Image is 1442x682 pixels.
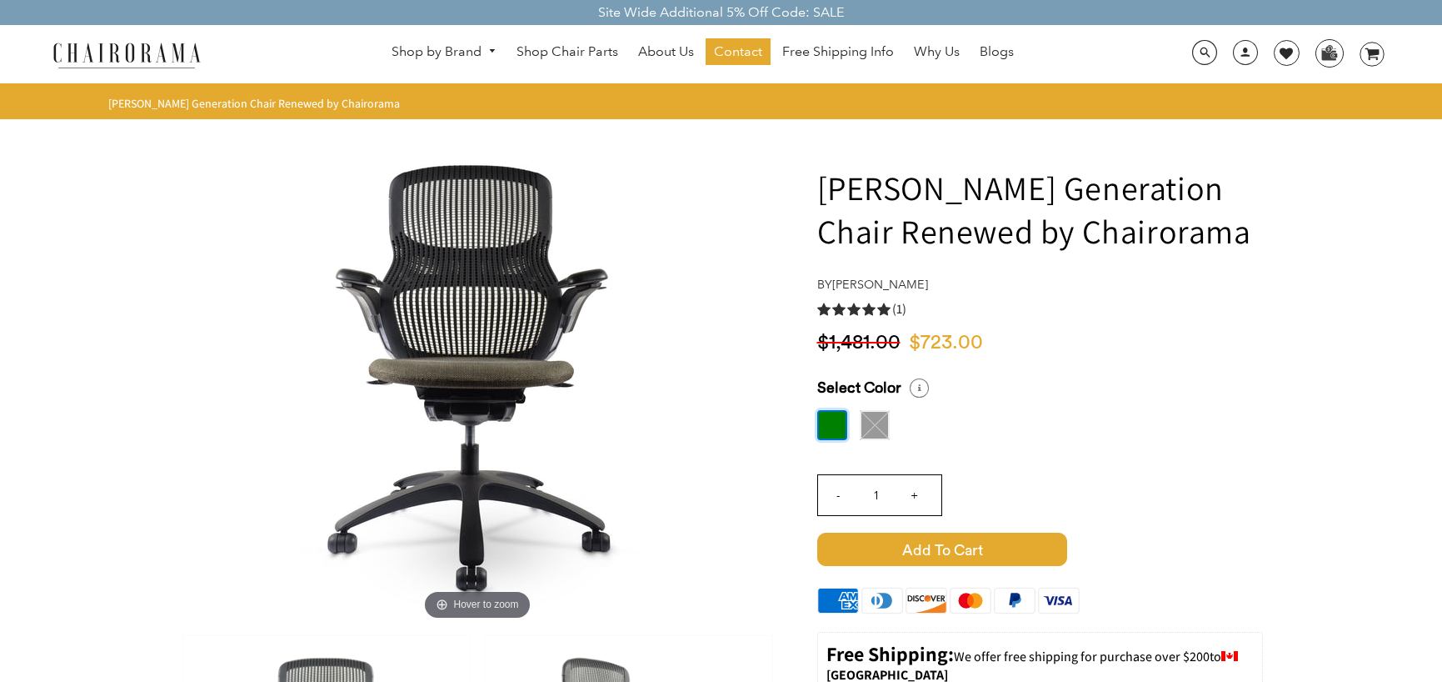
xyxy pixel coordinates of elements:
[817,533,1067,566] span: Add to Cart
[714,43,762,61] span: Contact
[638,43,694,61] span: About Us
[817,166,1263,253] h1: [PERSON_NAME] Generation Chair Renewed by Chairorama
[516,43,618,61] span: Shop Chair Parts
[281,38,1125,69] nav: DesktopNavigation
[906,38,968,65] a: Why Us
[818,475,858,515] input: -
[108,96,406,111] nav: breadcrumbs
[508,38,626,65] a: Shop Chair Parts
[817,379,901,398] span: Select Color
[817,331,909,355] span: $1,481.00
[1316,40,1342,65] img: WhatsApp_Image_2024-07-12_at_16.23.01.webp
[108,96,400,111] span: [PERSON_NAME] Generation Chair Renewed by Chairorama
[895,475,935,515] input: +
[910,379,929,398] i: Select a Size
[971,38,1022,65] a: Blogs
[892,301,906,318] span: (1)
[817,300,1263,318] a: 5.0 rating (1 votes)
[383,39,505,65] a: Shop by Brand
[817,533,1263,566] button: Add to Cart
[914,43,960,61] span: Why Us
[774,38,902,65] a: Free Shipping Info
[909,331,991,355] span: $723.00
[630,38,702,65] a: About Us
[826,640,954,667] strong: Free Shipping:
[706,38,771,65] a: Contact
[832,277,928,292] a: [PERSON_NAME]
[227,124,727,624] img: Knoll Generation Chair Renewed by Chairorama - chairorama
[860,410,890,440] img: soldout.png
[980,43,1014,61] span: Blogs
[782,43,894,61] span: Free Shipping Info
[954,648,1210,665] span: We offer free shipping for purchase over $200
[817,278,1263,292] h4: by
[43,40,210,69] img: chairorama
[227,364,727,382] a: Knoll Generation Chair Renewed by Chairorama - chairoramaHover to zoom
